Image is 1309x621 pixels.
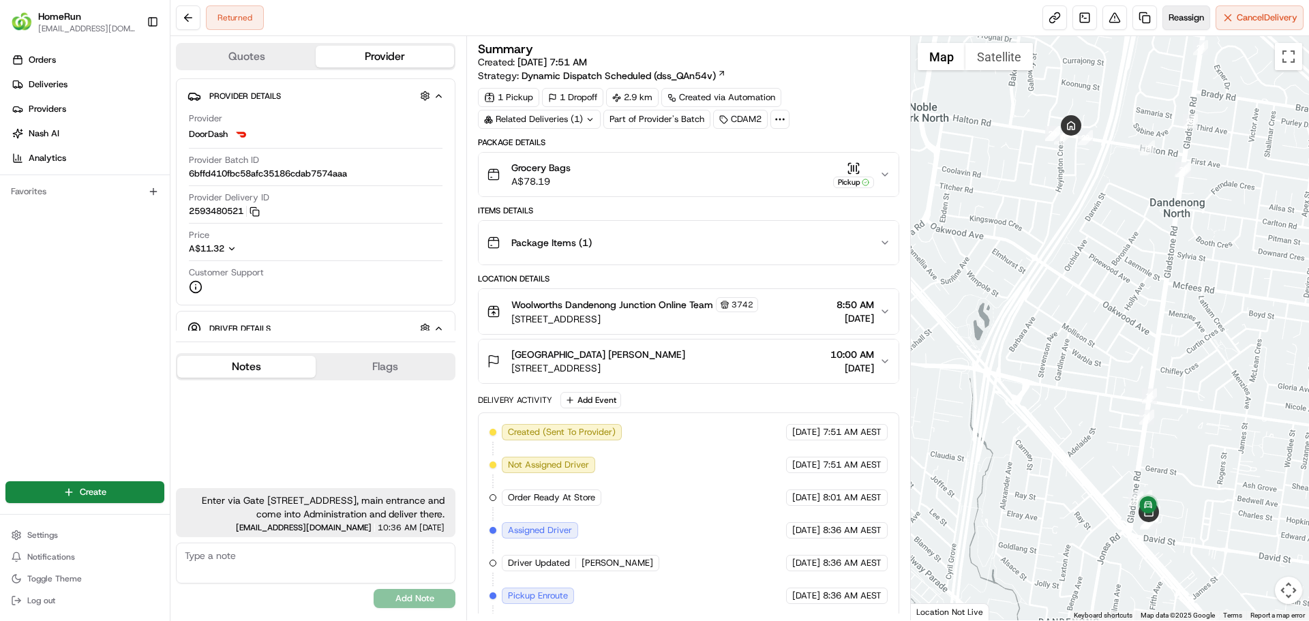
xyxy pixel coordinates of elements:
div: 7 [1137,490,1152,505]
button: Create [5,481,164,503]
button: 2593480521 [189,205,260,217]
span: Notifications [27,551,75,562]
a: Report a map error [1250,611,1305,619]
button: CancelDelivery [1216,5,1304,30]
span: [DATE] [792,590,820,602]
span: 7:51 AM AEST [823,459,882,471]
span: Package Items ( 1 ) [511,236,592,249]
button: Provider Details [187,85,444,107]
span: Provider [189,112,222,125]
span: Log out [27,595,55,606]
a: Dynamic Dispatch Scheduled (dss_QAn54v) [522,69,726,82]
div: 1 Pickup [478,88,539,107]
span: Order Ready At Store [508,491,595,504]
div: 31 [1139,410,1154,425]
span: 7:51 AM AEST [823,426,882,438]
span: 8:01 AM AEST [823,491,882,504]
span: Provider Batch ID [189,154,259,166]
span: Orders [29,54,56,66]
span: A$11.32 [189,243,224,254]
span: Assigned Driver [508,524,572,536]
button: Flags [316,356,454,378]
button: [EMAIL_ADDRESS][DOMAIN_NAME] [38,23,136,34]
div: 23 [1193,40,1208,55]
button: Notifications [5,547,164,566]
button: Reassign [1162,5,1210,30]
span: Reassign [1169,12,1204,24]
span: Grocery Bags [511,161,571,175]
button: Toggle fullscreen view [1275,43,1302,70]
div: 18 [1054,130,1069,145]
button: HomeRun [38,10,81,23]
button: Settings [5,526,164,545]
span: Pickup Enroute [508,590,568,602]
img: doordash_logo_v2.png [233,126,250,142]
img: HomeRun [11,11,33,33]
span: Provider Details [209,91,281,102]
div: 32 [1141,513,1156,528]
button: Keyboard shortcuts [1074,611,1132,620]
div: Location Details [478,273,899,284]
img: Google [914,603,959,620]
div: Favorites [5,181,164,202]
a: Analytics [5,147,170,169]
span: A$78.19 [511,175,571,188]
span: Dynamic Dispatch Scheduled (dss_QAn54v) [522,69,716,82]
div: 8 [1143,513,1158,528]
span: Nash AI [29,127,59,140]
span: 10:36 AM [378,524,417,532]
button: Toggle Theme [5,569,164,588]
span: Analytics [29,152,66,164]
span: [DATE] [792,459,820,471]
span: Cancel Delivery [1237,12,1297,24]
button: Add Event [560,392,621,408]
span: Created (Sent To Provider) [508,426,616,438]
span: Driver Updated [508,557,570,569]
span: [DATE] [419,524,445,532]
div: Items Details [478,205,899,216]
span: Created: [478,55,587,69]
span: [DATE] [792,524,820,536]
div: Pickup [833,177,874,188]
span: [DATE] [792,426,820,438]
span: [DATE] [792,557,820,569]
button: Map camera controls [1275,577,1302,604]
div: Package Details [478,137,899,148]
div: 21 [1045,126,1060,141]
span: Customer Support [189,267,264,279]
div: CDAM2 [713,110,768,129]
button: HomeRunHomeRun[EMAIL_ADDRESS][DOMAIN_NAME] [5,5,141,38]
button: A$11.32 [189,243,309,255]
span: [EMAIL_ADDRESS][DOMAIN_NAME] [236,524,372,532]
span: Not Assigned Driver [508,459,589,471]
div: 30 [1176,162,1191,177]
span: Map data ©2025 Google [1141,611,1215,619]
div: 13 [1140,515,1155,530]
div: Delivery Activity [478,395,552,406]
a: Deliveries [5,74,170,95]
span: [STREET_ADDRESS] [511,312,758,326]
a: Providers [5,98,170,120]
span: [DATE] [837,312,874,325]
span: Enter via Gate [STREET_ADDRESS], main entrance and come into Administration and deliver there. [187,494,445,521]
div: 29 [1183,114,1198,129]
span: [DATE] 7:51 AM [517,56,587,68]
div: 2.9 km [606,88,659,107]
a: Created via Automation [661,88,781,107]
span: 3742 [732,299,753,310]
div: 15 [1128,491,1143,506]
span: [STREET_ADDRESS] [511,361,685,375]
span: [GEOGRAPHIC_DATA] [PERSON_NAME] [511,348,685,361]
a: Terms [1223,611,1242,619]
span: Providers [29,103,66,115]
span: 6bffd410fbc58afc35186cdab7574aaa [189,168,347,180]
div: 12 [1143,514,1158,529]
a: Orders [5,49,170,71]
div: Related Deliveries (1) [478,110,601,129]
button: Show street map [918,43,965,70]
button: Package Items (1) [479,221,898,264]
button: Woolworths Dandenong Junction Online Team3742[STREET_ADDRESS]8:50 AM[DATE] [479,289,898,334]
